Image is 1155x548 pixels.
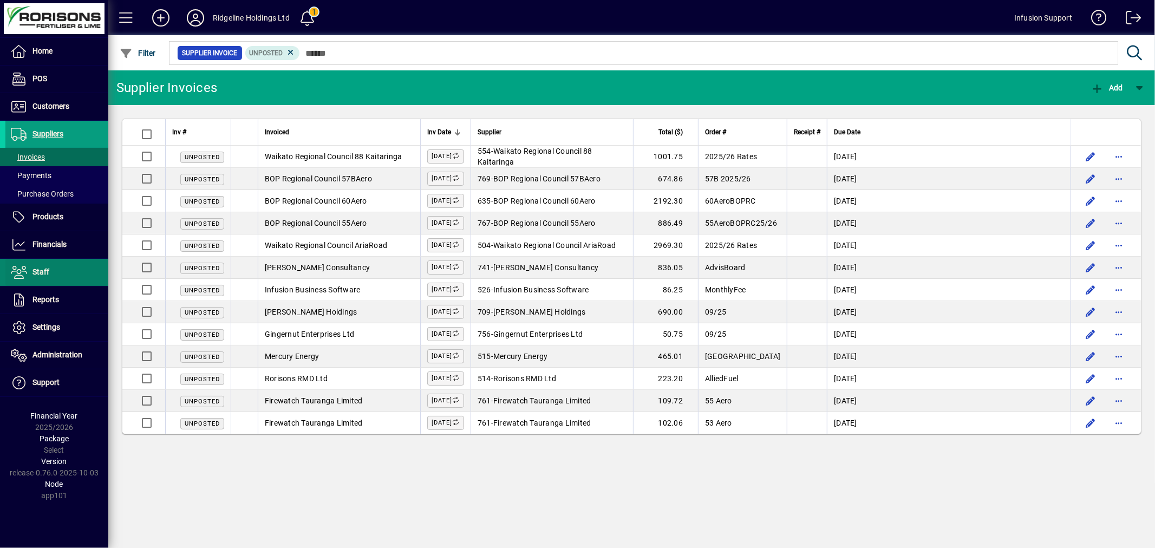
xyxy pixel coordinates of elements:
span: [PERSON_NAME] Consultancy [265,263,370,272]
span: Payments [11,171,51,180]
span: Unposted [185,265,220,272]
div: Supplier Invoices [116,79,217,96]
button: Edit [1082,259,1099,276]
span: Invoiced [265,126,289,138]
div: Invoiced [265,126,414,138]
td: 836.05 [633,257,698,279]
span: Unposted [185,176,220,183]
span: 741 [478,263,491,272]
button: Edit [1082,170,1099,187]
td: - [471,234,633,257]
button: Edit [1082,348,1099,365]
span: Firewatch Tauranga Limited [265,396,363,405]
a: Purchase Orders [5,185,108,203]
span: Firewatch Tauranga Limited [265,419,363,427]
label: [DATE] [427,238,464,252]
span: Administration [32,350,82,359]
mat-chip: Invoice Status: Unposted [245,46,300,60]
td: 1001.75 [633,146,698,168]
button: More options [1110,348,1127,365]
a: POS [5,66,108,93]
span: Purchase Orders [11,190,74,198]
td: [DATE] [827,279,1071,301]
td: 102.06 [633,412,698,434]
span: POS [32,74,47,83]
span: [PERSON_NAME] Consultancy [493,263,598,272]
span: Receipt # [794,126,820,138]
td: 50.75 [633,323,698,345]
td: 886.49 [633,212,698,234]
span: 09/25 [705,330,726,338]
a: Reports [5,286,108,314]
span: Infusion Business Software [265,285,361,294]
span: 756 [478,330,491,338]
button: More options [1110,325,1127,343]
span: Financials [32,240,67,249]
span: Firewatch Tauranga Limited [493,419,591,427]
label: [DATE] [427,194,464,208]
span: 2025/26 Rates [705,152,757,161]
span: Rorisons RMD Ltd [265,374,328,383]
span: Package [40,434,69,443]
a: Products [5,204,108,231]
span: MonthlyFee [705,285,746,294]
span: 514 [478,374,491,383]
span: 761 [478,419,491,427]
td: [DATE] [827,257,1071,279]
td: 690.00 [633,301,698,323]
span: BOP Regional Council 57BAero [493,174,601,183]
span: Unposted [185,198,220,205]
span: 767 [478,219,491,227]
div: Supplier [478,126,627,138]
label: [DATE] [427,349,464,363]
span: Add [1091,83,1123,92]
button: Edit [1082,192,1099,210]
span: Customers [32,102,69,110]
span: [PERSON_NAME] Holdings [265,308,357,316]
td: [DATE] [827,190,1071,212]
span: Settings [32,323,60,331]
td: [DATE] [827,146,1071,168]
label: [DATE] [427,149,464,164]
td: 465.01 [633,345,698,368]
a: Settings [5,314,108,341]
div: Due Date [834,126,1064,138]
span: Unposted [250,49,283,57]
button: More options [1110,414,1127,432]
span: Due Date [834,126,860,138]
span: Unposted [185,331,220,338]
span: Inv Date [427,126,451,138]
label: [DATE] [427,260,464,275]
button: Edit [1082,281,1099,298]
span: 504 [478,241,491,250]
span: Unposted [185,309,220,316]
button: Edit [1082,325,1099,343]
td: - [471,257,633,279]
button: Edit [1082,148,1099,165]
td: - [471,168,633,190]
span: 709 [478,308,491,316]
td: 2969.30 [633,234,698,257]
button: Edit [1082,414,1099,432]
span: Unposted [185,287,220,294]
td: - [471,412,633,434]
span: Node [45,480,63,488]
td: [DATE] [827,323,1071,345]
a: Financials [5,231,108,258]
label: [DATE] [427,172,464,186]
span: BOP Regional Council 55Aero [265,219,367,227]
span: 09/25 [705,308,726,316]
td: - [471,190,633,212]
a: Payments [5,166,108,185]
span: Products [32,212,63,221]
td: 223.20 [633,368,698,390]
span: BOP Regional Council 55Aero [493,219,596,227]
button: More options [1110,192,1127,210]
td: 109.72 [633,390,698,412]
span: [GEOGRAPHIC_DATA] [705,352,780,361]
span: Version [42,457,67,466]
span: Unposted [185,243,220,250]
td: - [471,345,633,368]
span: Waikato Regional Council 88 Kaitaringa [478,147,592,166]
div: Inv # [172,126,224,138]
